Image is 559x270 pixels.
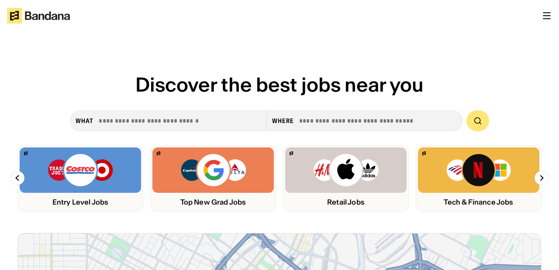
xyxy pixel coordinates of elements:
[272,117,294,125] div: Where
[157,151,160,155] img: Bandana logo
[418,198,539,206] div: Tech & Finance Jobs
[416,145,542,212] a: Bandana logoBank of America, Netflix, Microsoft logosTech & Finance Jobs
[7,8,70,24] img: Bandana logotype
[47,153,114,188] img: Trader Joe’s, Costco, Target logos
[150,145,276,212] a: Bandana logoCapital One, Google, Delta logosTop New Grad Jobs
[180,153,246,188] img: Capital One, Google, Delta logos
[20,198,141,206] div: Entry Level Jobs
[422,151,426,155] img: Bandana logo
[313,153,379,188] img: H&M, Apply, Adidas logos
[17,145,143,212] a: Bandana logoTrader Joe’s, Costco, Target logosEntry Level Jobs
[24,151,28,155] img: Bandana logo
[290,151,293,155] img: Bandana logo
[285,198,407,206] div: Retail Jobs
[76,117,93,125] div: what
[446,153,512,188] img: Bank of America, Netflix, Microsoft logos
[535,171,549,185] img: Right Arrow
[135,72,424,97] span: Discover the best jobs near you
[152,198,274,206] div: Top New Grad Jobs
[10,171,24,185] img: Left Arrow
[283,145,409,212] a: Bandana logoH&M, Apply, Adidas logosRetail Jobs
